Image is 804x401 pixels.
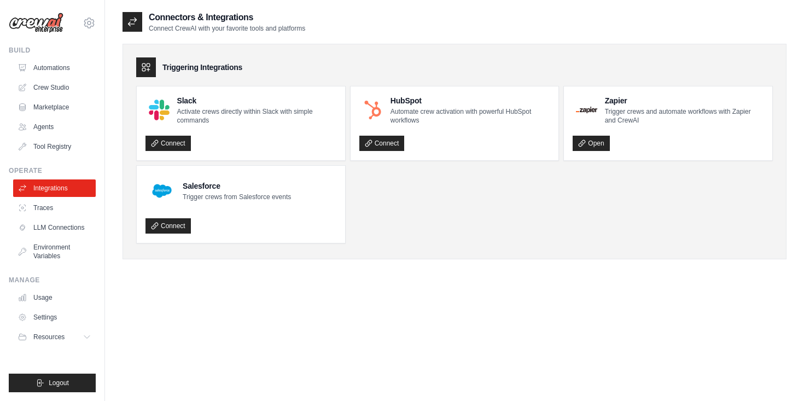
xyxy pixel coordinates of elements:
[13,118,96,136] a: Agents
[363,100,383,120] img: HubSpot Logo
[359,136,405,151] a: Connect
[13,179,96,197] a: Integrations
[13,59,96,77] a: Automations
[13,199,96,217] a: Traces
[13,138,96,155] a: Tool Registry
[13,309,96,326] a: Settings
[391,107,550,125] p: Automate crew activation with powerful HubSpot workflows
[145,136,191,151] a: Connect
[13,289,96,306] a: Usage
[149,100,170,120] img: Slack Logo
[391,95,550,106] h4: HubSpot
[149,24,305,33] p: Connect CrewAI with your favorite tools and platforms
[162,62,242,73] h3: Triggering Integrations
[49,379,69,387] span: Logout
[576,107,597,113] img: Zapier Logo
[9,166,96,175] div: Operate
[13,219,96,236] a: LLM Connections
[33,333,65,341] span: Resources
[605,95,764,106] h4: Zapier
[9,276,96,284] div: Manage
[13,328,96,346] button: Resources
[145,218,191,234] a: Connect
[9,46,96,55] div: Build
[9,374,96,392] button: Logout
[183,193,291,201] p: Trigger crews from Salesforce events
[183,181,291,191] h4: Salesforce
[177,95,336,106] h4: Slack
[9,13,63,33] img: Logo
[177,107,336,125] p: Activate crews directly within Slack with simple commands
[13,239,96,265] a: Environment Variables
[13,79,96,96] a: Crew Studio
[13,98,96,116] a: Marketplace
[149,11,305,24] h2: Connectors & Integrations
[573,136,609,151] a: Open
[605,107,764,125] p: Trigger crews and automate workflows with Zapier and CrewAI
[149,178,175,204] img: Salesforce Logo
